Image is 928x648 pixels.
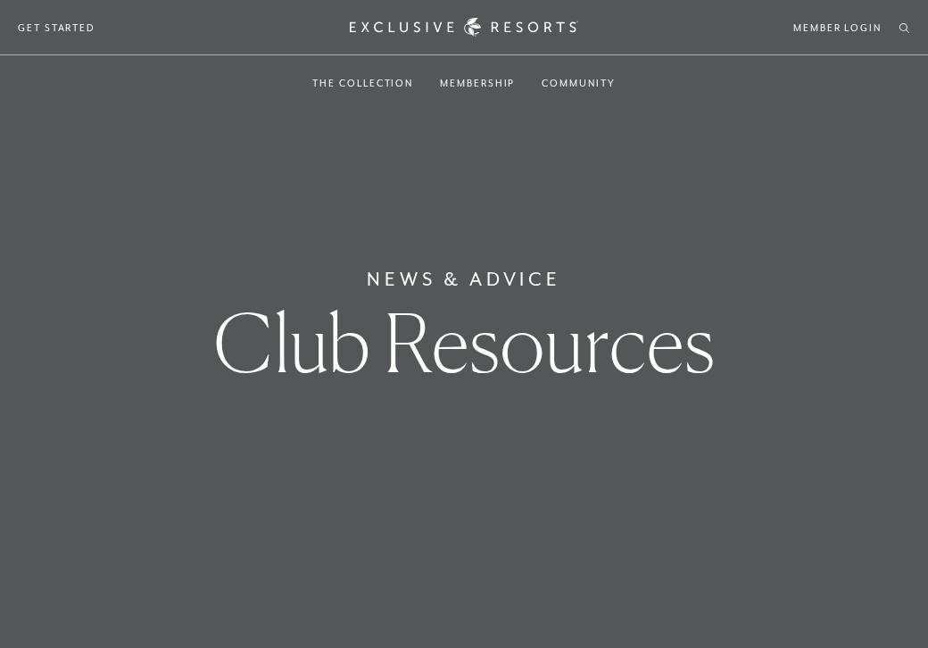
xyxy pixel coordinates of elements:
a: Get Started [18,20,95,36]
a: Member Login [793,20,882,36]
a: The Collection [312,57,413,109]
h1: Club Resources [213,303,715,383]
h6: News & Advice [367,265,560,294]
a: Membership [440,57,515,109]
a: Community [542,57,615,109]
